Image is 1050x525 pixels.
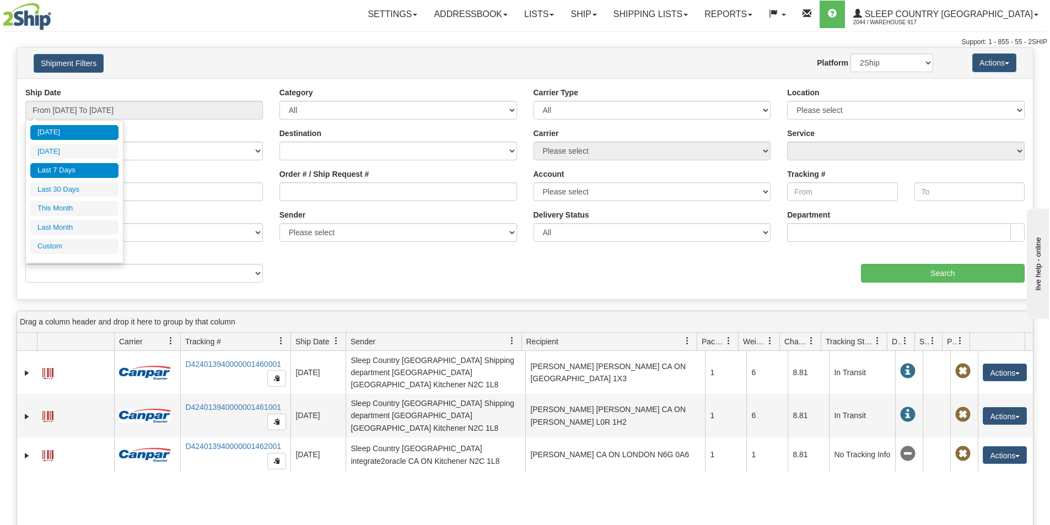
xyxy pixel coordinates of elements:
td: 8.81 [788,437,829,473]
span: Weight [743,336,766,347]
a: Carrier filter column settings [161,332,180,350]
a: Sleep Country [GEOGRAPHIC_DATA] 2044 / Warehouse 917 [845,1,1047,28]
td: [PERSON_NAME] CA ON LONDON N6G 0A6 [525,437,705,473]
a: Settings [359,1,426,28]
td: 1 [746,437,788,473]
a: Label [42,363,53,381]
td: In Transit [829,394,895,437]
span: Tracking Status [826,336,874,347]
button: Actions [983,364,1027,381]
label: Carrier Type [534,87,578,98]
label: Delivery Status [534,209,589,220]
li: Custom [30,239,119,254]
a: Shipping lists [605,1,696,28]
button: Actions [972,53,1016,72]
td: 1 [705,394,746,437]
li: Last 7 Days [30,163,119,178]
div: live help - online [8,9,102,18]
label: Destination [279,128,321,139]
td: 8.81 [788,394,829,437]
span: Sleep Country [GEOGRAPHIC_DATA] [862,9,1033,19]
a: Weight filter column settings [761,332,779,350]
label: Sender [279,209,305,220]
span: Pickup Not Assigned [955,446,971,462]
a: D424013940000001462001 [185,442,281,451]
a: Label [42,406,53,424]
td: 6 [746,394,788,437]
span: 2044 / Warehouse 917 [853,17,936,28]
img: logo2044.jpg [3,3,51,30]
a: Ship Date filter column settings [327,332,346,350]
label: Carrier [534,128,559,139]
span: Packages [702,336,725,347]
td: Sleep Country [GEOGRAPHIC_DATA] Shipping department [GEOGRAPHIC_DATA] [GEOGRAPHIC_DATA] Kitchener... [346,351,525,394]
img: 14 - Canpar [119,366,171,380]
button: Actions [983,407,1027,425]
img: 14 - Canpar [119,448,171,462]
a: Expand [21,411,33,422]
td: 6 [746,351,788,394]
li: Last Month [30,220,119,235]
input: To [914,182,1025,201]
td: [PERSON_NAME] [PERSON_NAME] CA ON [GEOGRAPHIC_DATA] 1X3 [525,351,705,394]
td: No Tracking Info [829,437,895,473]
a: Reports [696,1,761,28]
button: Copy to clipboard [267,414,286,430]
label: Ship Date [25,87,61,98]
a: Charge filter column settings [802,332,821,350]
a: D424013940000001461001 [185,403,281,412]
label: Account [534,169,564,180]
button: Copy to clipboard [267,370,286,387]
td: In Transit [829,351,895,394]
span: No Tracking Info [900,446,916,462]
img: 14 - Canpar [119,409,171,423]
li: Last 30 Days [30,182,119,197]
td: Sleep Country [GEOGRAPHIC_DATA] integrate2oracle CA ON Kitchener N2C 1L8 [346,437,525,473]
a: Packages filter column settings [719,332,738,350]
label: Category [279,87,313,98]
label: Service [787,128,815,139]
span: Pickup Status [947,336,956,347]
input: From [787,182,897,201]
a: Expand [21,367,33,378]
td: [PERSON_NAME] [PERSON_NAME] CA ON [PERSON_NAME] L0R 1H2 [525,394,705,437]
td: [DATE] [290,437,346,473]
span: Ship Date [295,336,329,347]
button: Actions [983,446,1027,464]
iframe: chat widget [1025,206,1049,318]
label: Location [787,87,819,98]
td: [DATE] [290,394,346,437]
label: Order # / Ship Request # [279,169,369,180]
span: In Transit [900,407,916,423]
a: Delivery Status filter column settings [896,332,914,350]
a: Tracking Status filter column settings [868,332,887,350]
span: Pickup Not Assigned [955,364,971,379]
a: D424013940000001460001 [185,360,281,369]
span: Delivery Status [892,336,901,347]
label: Tracking # [787,169,825,180]
button: Copy to clipboard [267,453,286,469]
label: Department [787,209,830,220]
input: Search [861,264,1025,283]
a: Ship [562,1,605,28]
span: Charge [784,336,807,347]
div: Support: 1 - 855 - 55 - 2SHIP [3,37,1047,47]
td: 1 [705,437,746,473]
td: 8.81 [788,351,829,394]
a: Tracking # filter column settings [272,332,290,350]
label: Platform [817,57,848,68]
a: Recipient filter column settings [678,332,697,350]
a: Label [42,445,53,463]
span: Carrier [119,336,143,347]
td: 1 [705,351,746,394]
button: Shipment Filters [34,54,104,73]
td: [DATE] [290,351,346,394]
a: Expand [21,450,33,461]
li: [DATE] [30,144,119,159]
div: grid grouping header [17,311,1033,333]
td: Sleep Country [GEOGRAPHIC_DATA] Shipping department [GEOGRAPHIC_DATA] [GEOGRAPHIC_DATA] Kitchener... [346,394,525,437]
a: Addressbook [426,1,516,28]
span: Sender [351,336,375,347]
a: Lists [516,1,562,28]
a: Pickup Status filter column settings [951,332,970,350]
